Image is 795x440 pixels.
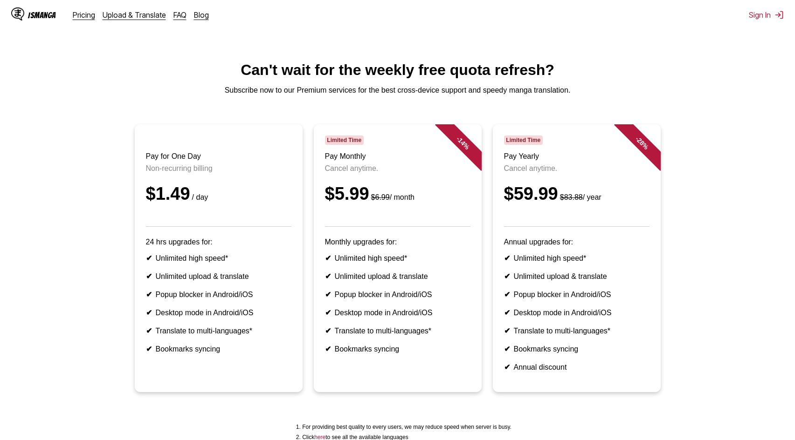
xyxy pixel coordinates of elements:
[11,7,24,20] img: IsManga Logo
[325,308,470,317] li: Desktop mode in Android/iOS
[146,326,291,335] li: Translate to multi-languages*
[504,309,510,317] b: ✔
[194,10,209,20] a: Blog
[325,272,470,281] li: Unlimited upload & translate
[504,345,650,353] li: Bookmarks syncing
[558,193,601,201] small: / year
[325,254,470,263] li: Unlimited high speed*
[146,254,291,263] li: Unlimited high speed*
[504,363,650,372] li: Annual discount
[749,10,784,20] button: Sign In
[103,10,166,20] a: Upload & Translate
[504,254,510,262] b: ✔
[325,272,331,280] b: ✔
[7,86,788,95] p: Subscribe now to our Premium services for the best cross-device support and speedy manga translat...
[504,164,650,173] p: Cancel anytime.
[146,152,291,161] h3: Pay for One Day
[325,184,470,204] div: $5.99
[146,309,152,317] b: ✔
[73,10,95,20] a: Pricing
[504,135,543,145] span: Limited Time
[504,254,650,263] li: Unlimited high speed*
[146,238,291,246] p: 24 hrs upgrades for:
[325,290,470,299] li: Popup blocker in Android/iOS
[504,184,650,204] div: $59.99
[325,238,470,246] p: Monthly upgrades for:
[146,254,152,262] b: ✔
[504,326,650,335] li: Translate to multi-languages*
[325,345,470,353] li: Bookmarks syncing
[504,345,510,353] b: ✔
[146,345,291,353] li: Bookmarks syncing
[325,309,331,317] b: ✔
[371,193,390,201] s: $6.99
[504,238,650,246] p: Annual upgrades for:
[504,272,650,281] li: Unlimited upload & translate
[11,7,73,22] a: IsManga LogoIsManga
[190,193,208,201] small: / day
[774,10,784,20] img: Sign out
[504,290,650,299] li: Popup blocker in Android/iOS
[325,254,331,262] b: ✔
[173,10,187,20] a: FAQ
[146,272,152,280] b: ✔
[504,327,510,335] b: ✔
[560,193,583,201] s: $83.88
[7,61,788,79] h1: Can't wait for the weekly free quota refresh?
[504,363,510,371] b: ✔
[504,272,510,280] b: ✔
[504,308,650,317] li: Desktop mode in Android/iOS
[146,164,291,173] p: Non-recurring billing
[325,291,331,298] b: ✔
[325,326,470,335] li: Translate to multi-languages*
[435,115,491,171] div: - 14 %
[28,11,56,20] div: IsManga
[325,345,331,353] b: ✔
[325,327,331,335] b: ✔
[146,290,291,299] li: Popup blocker in Android/iOS
[369,193,415,201] small: / month
[325,152,470,161] h3: Pay Monthly
[146,308,291,317] li: Desktop mode in Android/iOS
[325,164,470,173] p: Cancel anytime.
[325,135,364,145] span: Limited Time
[302,424,512,430] li: For providing best quality to every users, we may reduce speed when server is busy.
[504,291,510,298] b: ✔
[146,184,291,204] div: $1.49
[504,152,650,161] h3: Pay Yearly
[614,115,670,171] div: - 28 %
[146,345,152,353] b: ✔
[146,327,152,335] b: ✔
[146,291,152,298] b: ✔
[146,272,291,281] li: Unlimited upload & translate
